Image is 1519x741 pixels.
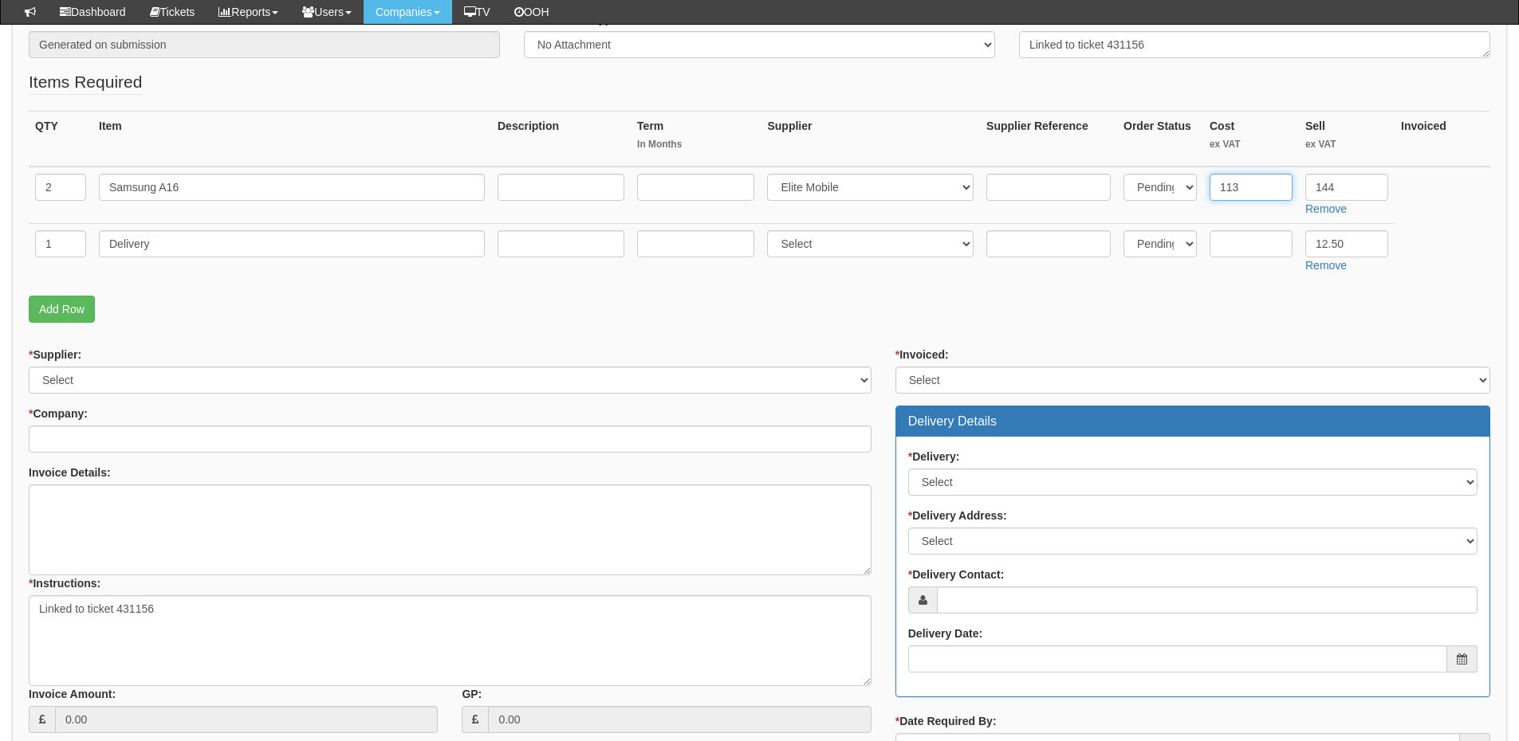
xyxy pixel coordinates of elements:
label: Invoiced: [895,347,949,363]
th: Description [491,111,631,167]
label: Company: [29,406,88,421]
label: Delivery Date: [908,625,982,641]
th: Supplier Reference [980,111,1117,167]
a: Remove [1305,259,1347,272]
label: Instructions: [29,575,100,591]
label: Invoice Amount: [29,686,116,702]
a: Remove [1305,202,1347,215]
label: GP: [462,686,482,702]
small: ex VAT [1210,138,1293,151]
label: Date Required By: [895,713,997,729]
small: In Months [637,138,754,151]
label: Delivery Contact: [908,567,1005,582]
label: Supplier: [29,347,81,363]
label: Invoice Details: [29,465,111,480]
th: Sell [1299,111,1395,167]
small: ex VAT [1305,138,1388,151]
label: Delivery Address: [908,508,1007,523]
th: Supplier [761,111,980,167]
label: Delivery: [908,449,960,465]
th: Invoiced [1395,111,1490,167]
th: Item [92,111,491,167]
th: Order Status [1117,111,1203,167]
th: Term [631,111,761,167]
h3: Delivery Details [908,414,1478,429]
a: Add Row [29,296,95,323]
th: QTY [29,111,92,167]
legend: Items Required [29,70,142,95]
th: Cost [1203,111,1299,167]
